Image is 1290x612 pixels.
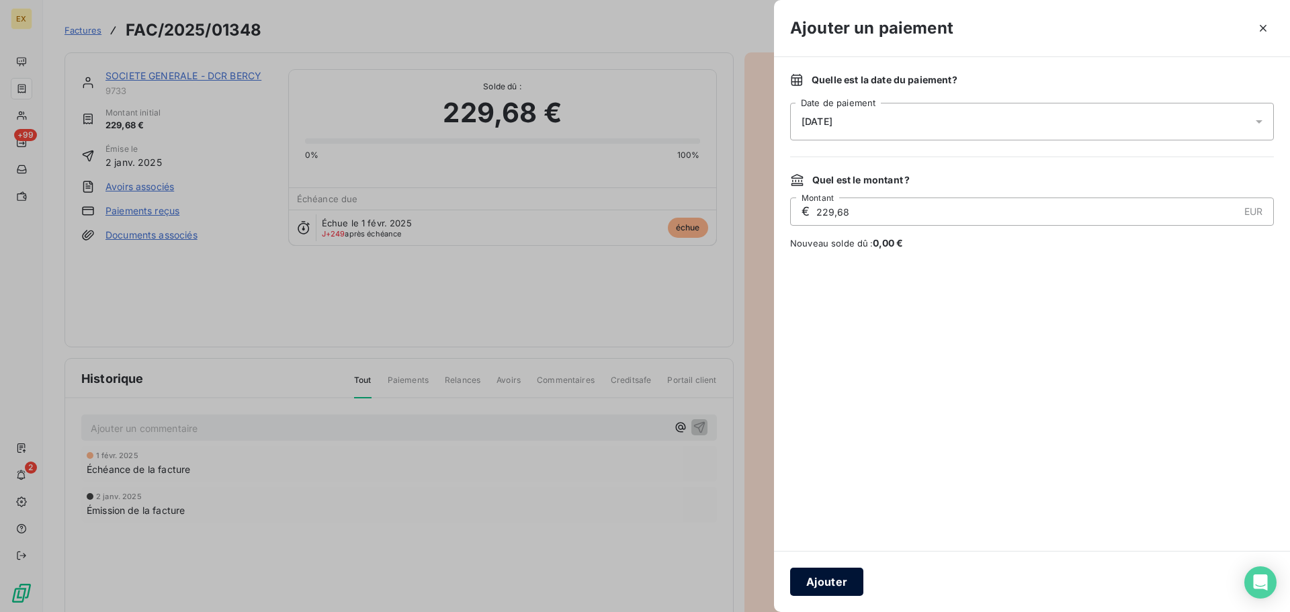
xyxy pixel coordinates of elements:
[802,116,832,127] span: [DATE]
[812,173,910,187] span: Quel est le montant ?
[873,237,904,249] span: 0,00 €
[790,568,863,596] button: Ajouter
[790,16,953,40] h3: Ajouter un paiement
[790,236,1274,250] span: Nouveau solde dû :
[812,73,957,87] span: Quelle est la date du paiement ?
[1244,566,1277,599] div: Open Intercom Messenger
